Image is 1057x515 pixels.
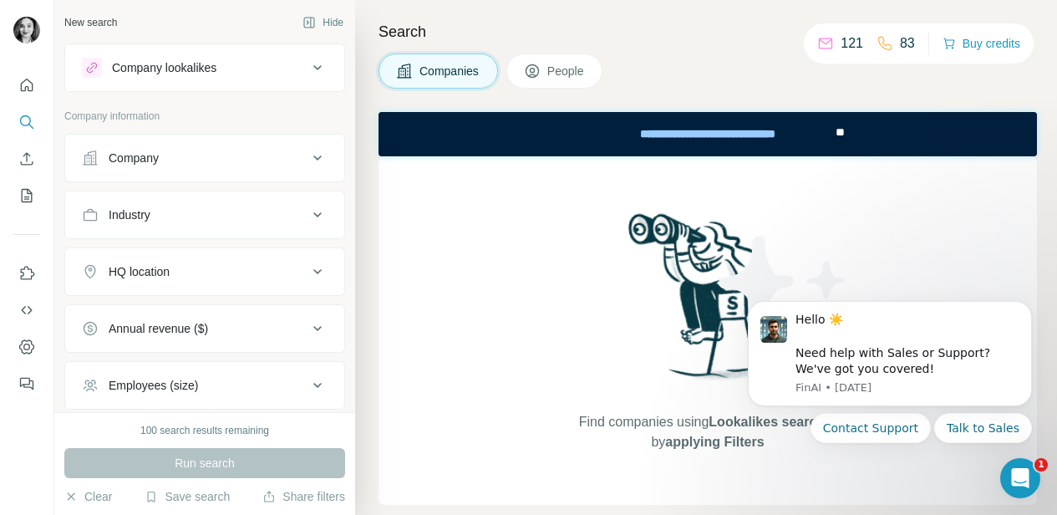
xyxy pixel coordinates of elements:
[13,258,40,288] button: Use Surfe on LinkedIn
[574,412,841,452] span: Find companies using or by
[379,112,1037,156] iframe: Banner
[13,181,40,211] button: My lists
[262,488,345,505] button: Share filters
[112,59,216,76] div: Company lookalikes
[64,109,345,124] p: Company information
[13,369,40,399] button: Feedback
[13,295,40,325] button: Use Surfe API
[943,32,1020,55] button: Buy credits
[65,252,344,292] button: HQ location
[13,70,40,100] button: Quick start
[621,209,795,395] img: Surfe Illustration - Woman searching with binoculars
[65,308,344,349] button: Annual revenue ($)
[65,138,344,178] button: Company
[109,377,198,394] div: Employees (size)
[419,63,480,79] span: Companies
[109,150,159,166] div: Company
[64,15,117,30] div: New search
[708,223,858,374] img: Surfe Illustration - Stars
[547,63,586,79] span: People
[665,435,764,449] span: applying Filters
[140,423,269,438] div: 100 search results remaining
[379,20,1037,43] h4: Search
[145,488,230,505] button: Save search
[13,332,40,362] button: Dashboard
[291,10,355,35] button: Hide
[841,33,863,54] p: 121
[13,144,40,174] button: Enrich CSV
[13,17,40,43] img: Avatar
[65,48,344,88] button: Company lookalikes
[709,415,825,429] span: Lookalikes search
[109,207,150,223] div: Industry
[900,33,915,54] p: 83
[109,320,208,337] div: Annual revenue ($)
[109,263,170,280] div: HQ location
[1034,458,1048,472] span: 1
[1000,458,1040,498] iframe: Intercom live chat
[65,365,344,405] button: Employees (size)
[723,280,1057,507] iframe: Intercom notifications message
[65,195,344,235] button: Industry
[64,488,112,505] button: Clear
[13,107,40,137] button: Search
